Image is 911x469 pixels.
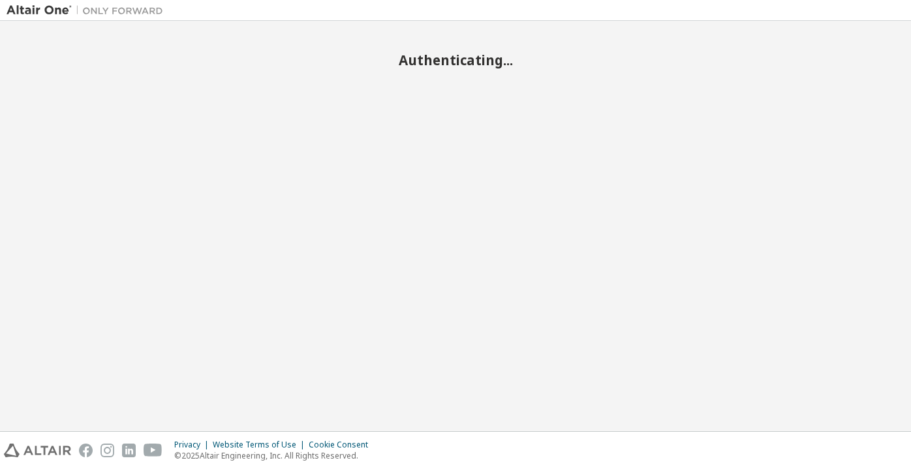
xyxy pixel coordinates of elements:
img: altair_logo.svg [4,444,71,457]
img: facebook.svg [79,444,93,457]
img: instagram.svg [100,444,114,457]
div: Privacy [174,440,213,450]
h2: Authenticating... [7,52,904,68]
img: youtube.svg [144,444,162,457]
img: linkedin.svg [122,444,136,457]
img: Altair One [7,4,170,17]
p: © 2025 Altair Engineering, Inc. All Rights Reserved. [174,450,376,461]
div: Website Terms of Use [213,440,309,450]
div: Cookie Consent [309,440,376,450]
